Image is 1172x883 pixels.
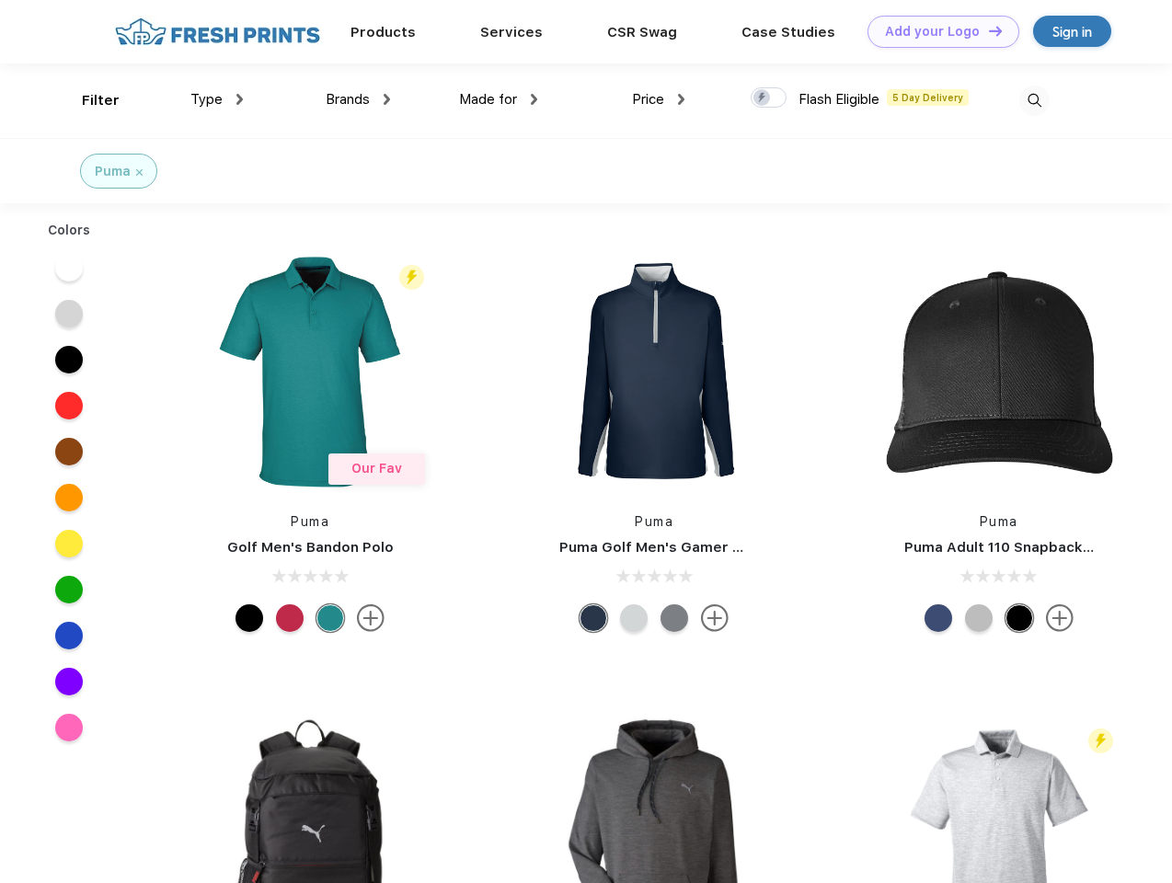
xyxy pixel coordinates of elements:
[34,221,105,240] div: Colors
[980,514,1018,529] a: Puma
[1033,16,1111,47] a: Sign in
[701,604,729,632] img: more.svg
[326,91,370,108] span: Brands
[399,265,424,290] img: flash_active_toggle.svg
[607,24,677,40] a: CSR Swag
[620,604,648,632] div: High Rise
[109,16,326,48] img: fo%20logo%202.webp
[291,514,329,529] a: Puma
[236,604,263,632] div: Puma Black
[965,604,993,632] div: Quarry with Brt Whit
[188,249,432,494] img: func=resize&h=266
[925,604,952,632] div: Peacoat Qut Shd
[82,90,120,111] div: Filter
[1046,604,1074,632] img: more.svg
[350,24,416,40] a: Products
[136,169,143,176] img: filter_cancel.svg
[885,24,980,40] div: Add your Logo
[635,514,673,529] a: Puma
[989,26,1002,36] img: DT
[559,539,850,556] a: Puma Golf Men's Gamer Golf Quarter-Zip
[1019,86,1050,116] img: desktop_search.svg
[227,539,394,556] a: Golf Men's Bandon Polo
[190,91,223,108] span: Type
[1088,728,1113,753] img: flash_active_toggle.svg
[357,604,385,632] img: more.svg
[1005,604,1033,632] div: Pma Blk Pma Blk
[887,89,969,106] span: 5 Day Delivery
[661,604,688,632] div: Quiet Shade
[236,94,243,105] img: dropdown.png
[580,604,607,632] div: Navy Blazer
[678,94,684,105] img: dropdown.png
[877,249,1121,494] img: func=resize&h=266
[1052,21,1092,42] div: Sign in
[531,94,537,105] img: dropdown.png
[632,91,664,108] span: Price
[799,91,879,108] span: Flash Eligible
[316,604,344,632] div: Green Lagoon
[276,604,304,632] div: Ski Patrol
[351,461,402,476] span: Our Fav
[532,249,776,494] img: func=resize&h=266
[95,162,131,181] div: Puma
[384,94,390,105] img: dropdown.png
[480,24,543,40] a: Services
[459,91,517,108] span: Made for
